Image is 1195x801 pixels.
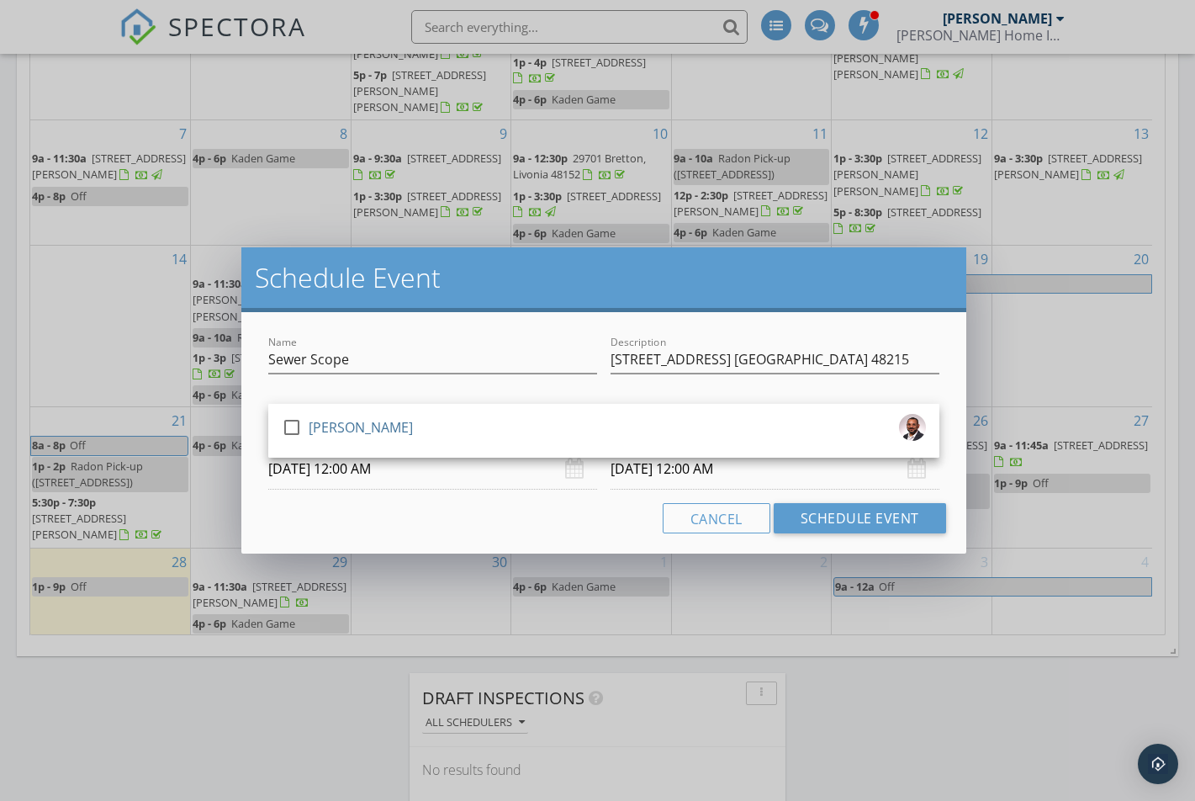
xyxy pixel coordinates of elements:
[255,261,953,294] h2: Schedule Event
[1138,744,1178,784] div: Open Intercom Messenger
[663,503,770,533] button: Cancel
[309,414,413,441] div: [PERSON_NAME]
[774,503,946,533] button: Schedule Event
[611,448,939,490] input: Select date
[899,414,926,441] img: headshots167.jpg
[268,448,597,490] input: Select date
